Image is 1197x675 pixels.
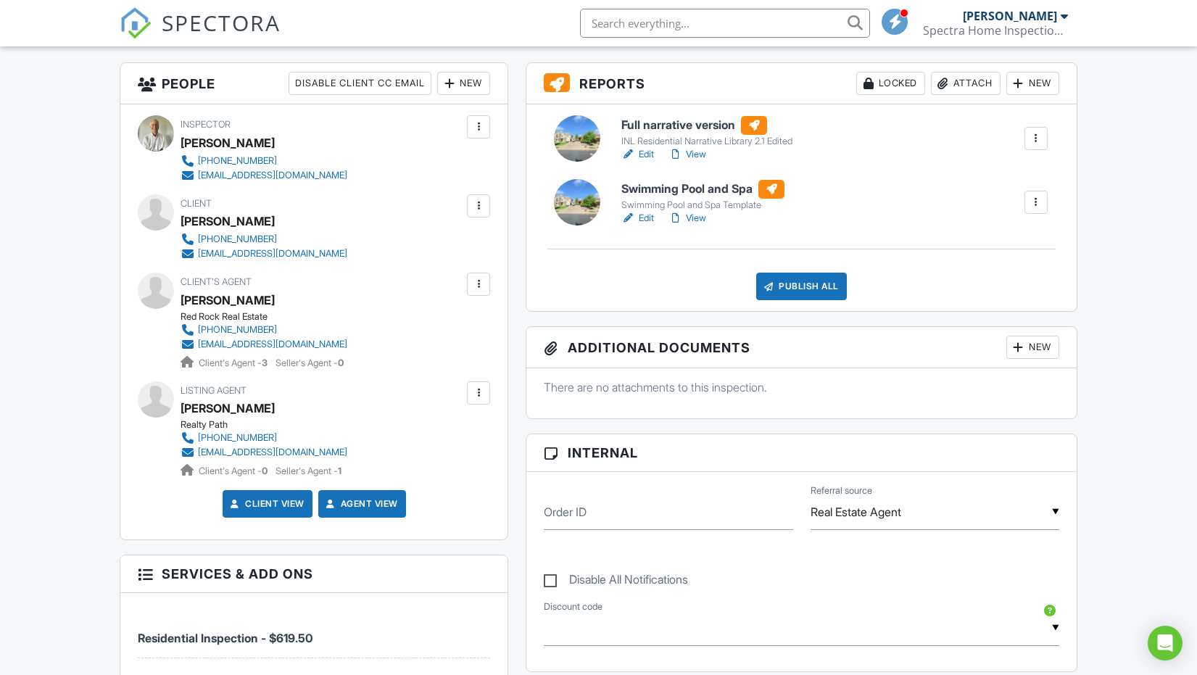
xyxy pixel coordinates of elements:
div: [EMAIL_ADDRESS][DOMAIN_NAME] [198,447,347,458]
div: Red Rock Real Estate [181,311,359,323]
h6: Swimming Pool and Spa [621,180,784,199]
h3: Services & Add ons [120,555,508,593]
label: Order ID [544,504,587,520]
input: Search everything... [580,9,870,38]
div: New [1006,72,1059,95]
span: Listing Agent [181,385,247,396]
span: Inspector [181,119,231,130]
a: [EMAIL_ADDRESS][DOMAIN_NAME] [181,445,347,460]
div: Publish All [756,273,847,300]
div: Attach [931,72,1001,95]
div: Locked [856,72,925,95]
div: [PHONE_NUMBER] [198,233,277,245]
span: Seller's Agent - [276,465,341,476]
a: [PHONE_NUMBER] [181,431,347,445]
a: View [668,211,706,225]
a: Edit [621,147,654,162]
strong: 0 [338,357,344,368]
div: [PERSON_NAME] [963,9,1057,23]
div: [PHONE_NUMBER] [198,155,277,167]
div: Spectra Home Inspection, LLC [923,23,1068,38]
a: Swimming Pool and Spa Swimming Pool and Spa Template [621,180,784,212]
div: Swimming Pool and Spa Template [621,199,784,211]
a: [EMAIL_ADDRESS][DOMAIN_NAME] [181,168,347,183]
a: [EMAIL_ADDRESS][DOMAIN_NAME] [181,337,347,352]
li: Service: Residential Inspection [138,604,490,658]
a: Agent View [323,497,398,511]
div: [PHONE_NUMBER] [198,432,277,444]
h3: People [120,63,508,104]
a: SPECTORA [120,20,281,50]
div: Realty Path [181,419,359,431]
a: View [668,147,706,162]
a: Edit [621,211,654,225]
div: [PHONE_NUMBER] [198,324,277,336]
a: [PERSON_NAME] [181,289,275,311]
div: [EMAIL_ADDRESS][DOMAIN_NAME] [198,339,347,350]
div: [PERSON_NAME] [181,210,275,232]
span: Client's Agent - [199,357,270,368]
span: Client [181,198,212,209]
a: Full narrative version INL Residential Narrative Library 2.1 Edited [621,116,792,148]
p: There are no attachments to this inspection. [544,379,1059,395]
a: Client View [228,497,305,511]
h3: Reports [526,63,1076,104]
strong: 0 [262,465,268,476]
div: New [437,72,490,95]
div: INL Residential Narrative Library 2.1 Edited [621,136,792,147]
span: Client's Agent [181,276,252,287]
span: Residential Inspection - $619.50 [138,631,312,645]
h6: Full narrative version [621,116,792,135]
div: [EMAIL_ADDRESS][DOMAIN_NAME] [198,248,347,260]
a: [PHONE_NUMBER] [181,323,347,337]
strong: 3 [262,357,268,368]
a: [PHONE_NUMBER] [181,154,347,168]
a: [PHONE_NUMBER] [181,232,347,247]
label: Discount code [544,600,602,613]
span: SPECTORA [162,7,281,38]
span: Seller's Agent - [276,357,344,368]
div: Disable Client CC Email [289,72,431,95]
div: Open Intercom Messenger [1148,626,1182,660]
img: The Best Home Inspection Software - Spectora [120,7,152,39]
h3: Internal [526,434,1076,472]
div: [EMAIL_ADDRESS][DOMAIN_NAME] [198,170,347,181]
div: [PERSON_NAME] [181,132,275,154]
strong: 1 [338,465,341,476]
label: Referral source [811,484,872,497]
div: New [1006,336,1059,359]
h3: Additional Documents [526,327,1076,368]
a: [EMAIL_ADDRESS][DOMAIN_NAME] [181,247,347,261]
label: Disable All Notifications [544,573,688,591]
a: [PERSON_NAME] [181,397,275,419]
span: Client's Agent - [199,465,270,476]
